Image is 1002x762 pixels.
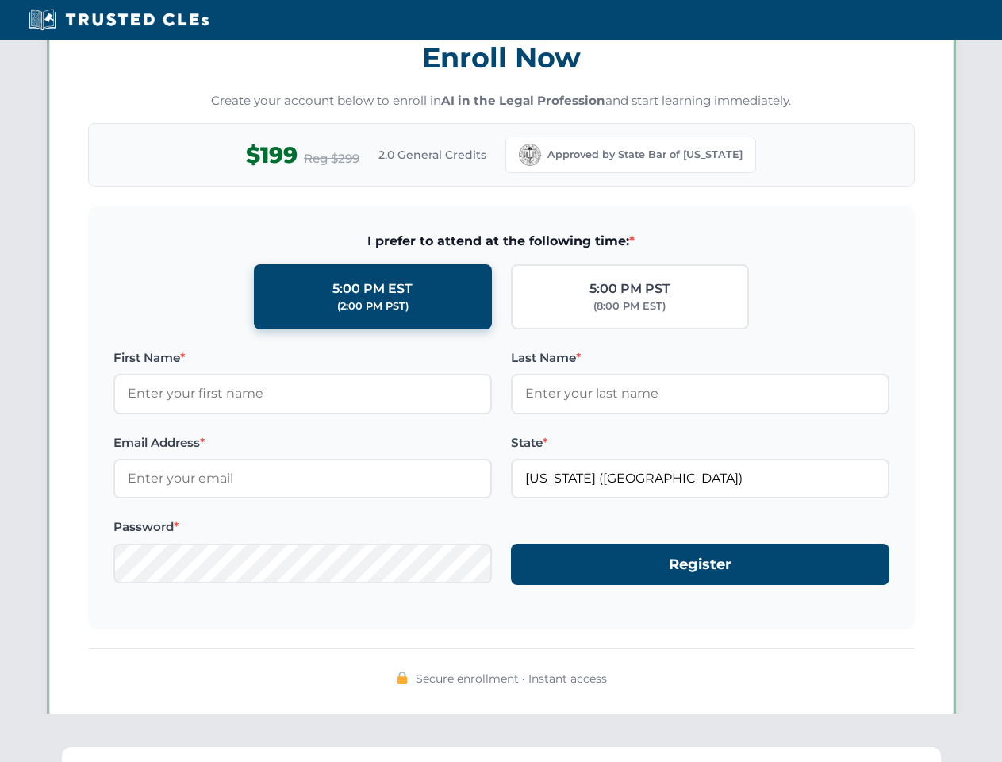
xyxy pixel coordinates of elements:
[337,298,409,314] div: (2:00 PM PST)
[113,459,492,498] input: Enter your email
[113,433,492,452] label: Email Address
[304,149,359,168] span: Reg $299
[511,348,889,368] label: Last Name
[416,670,607,687] span: Secure enrollment • Instant access
[511,433,889,452] label: State
[88,92,915,110] p: Create your account below to enroll in and start learning immediately.
[378,146,486,164] span: 2.0 General Credits
[511,374,889,414] input: Enter your last name
[113,374,492,414] input: Enter your first name
[396,672,409,684] img: 🔒
[332,279,413,299] div: 5:00 PM EST
[519,144,541,166] img: California Bar
[24,8,213,32] img: Trusted CLEs
[246,137,298,173] span: $199
[88,33,915,83] h3: Enroll Now
[511,544,889,586] button: Register
[589,279,670,299] div: 5:00 PM PST
[547,147,743,163] span: Approved by State Bar of [US_STATE]
[113,518,492,537] label: Password
[511,459,889,498] input: California (CA)
[593,298,666,314] div: (8:00 PM EST)
[113,231,889,252] span: I prefer to attend at the following time:
[113,348,492,368] label: First Name
[441,93,605,108] strong: AI in the Legal Profession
